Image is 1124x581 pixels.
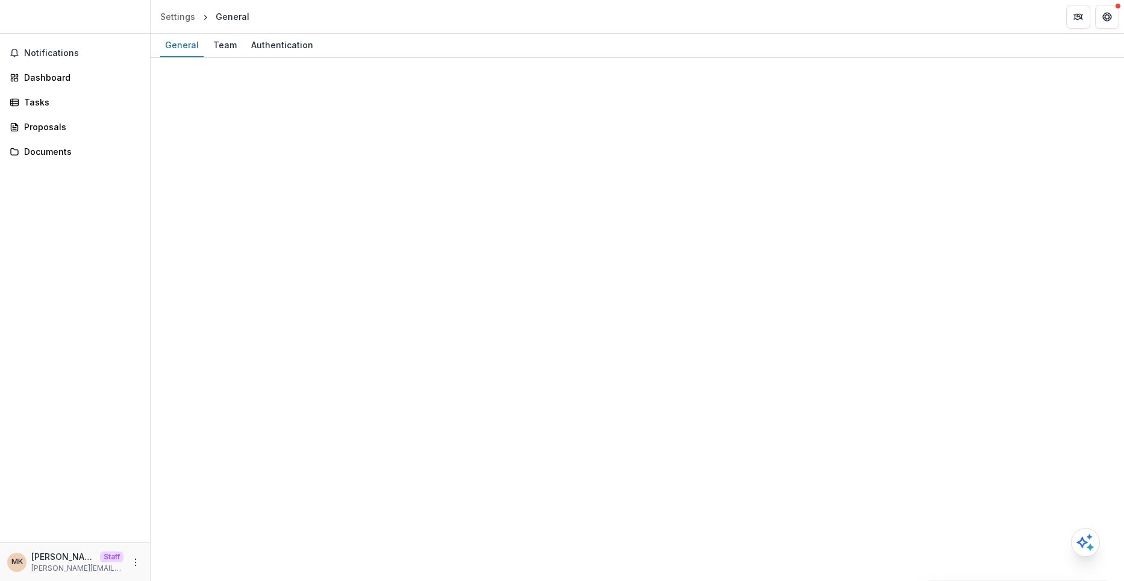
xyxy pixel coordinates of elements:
a: Tasks [5,92,145,112]
span: Notifications [24,48,140,58]
a: Team [208,34,242,57]
div: General [216,10,249,23]
a: Proposals [5,117,145,137]
p: [PERSON_NAME] [31,550,95,563]
a: Dashboard [5,68,145,87]
button: Notifications [5,43,145,63]
div: Dashboard [24,71,136,84]
div: Settings [160,10,195,23]
p: [PERSON_NAME][EMAIL_ADDRESS][DOMAIN_NAME] [31,563,123,574]
div: Tasks [24,96,136,108]
nav: breadcrumb [155,8,254,25]
a: General [160,34,204,57]
div: General [160,36,204,54]
a: Settings [155,8,200,25]
button: More [128,555,143,570]
div: Documents [24,145,136,158]
a: Authentication [246,34,318,57]
button: Partners [1066,5,1090,29]
button: Open AI Assistant [1071,528,1100,557]
div: Team [208,36,242,54]
div: Authentication [246,36,318,54]
p: Staff [100,551,123,562]
a: Documents [5,142,145,162]
button: Get Help [1095,5,1119,29]
div: Proposals [24,121,136,133]
div: Maya Kuppermann [11,558,23,566]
